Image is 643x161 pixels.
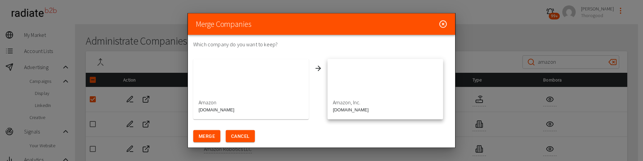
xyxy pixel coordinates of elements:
button: Amazon, Inc.[DOMAIN_NAME] [328,59,443,119]
div: Which company do you want to keep? [193,40,278,48]
button: Cancel [226,130,255,143]
div: Amazon, Inc. [333,64,438,106]
button: Amazon[DOMAIN_NAME] [193,59,309,119]
div: [DOMAIN_NAME] [199,107,303,112]
div: Amazon [199,64,303,106]
h2: Merge Companies [196,19,252,29]
button: Merge [193,130,220,143]
div: [DOMAIN_NAME] [333,107,438,112]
